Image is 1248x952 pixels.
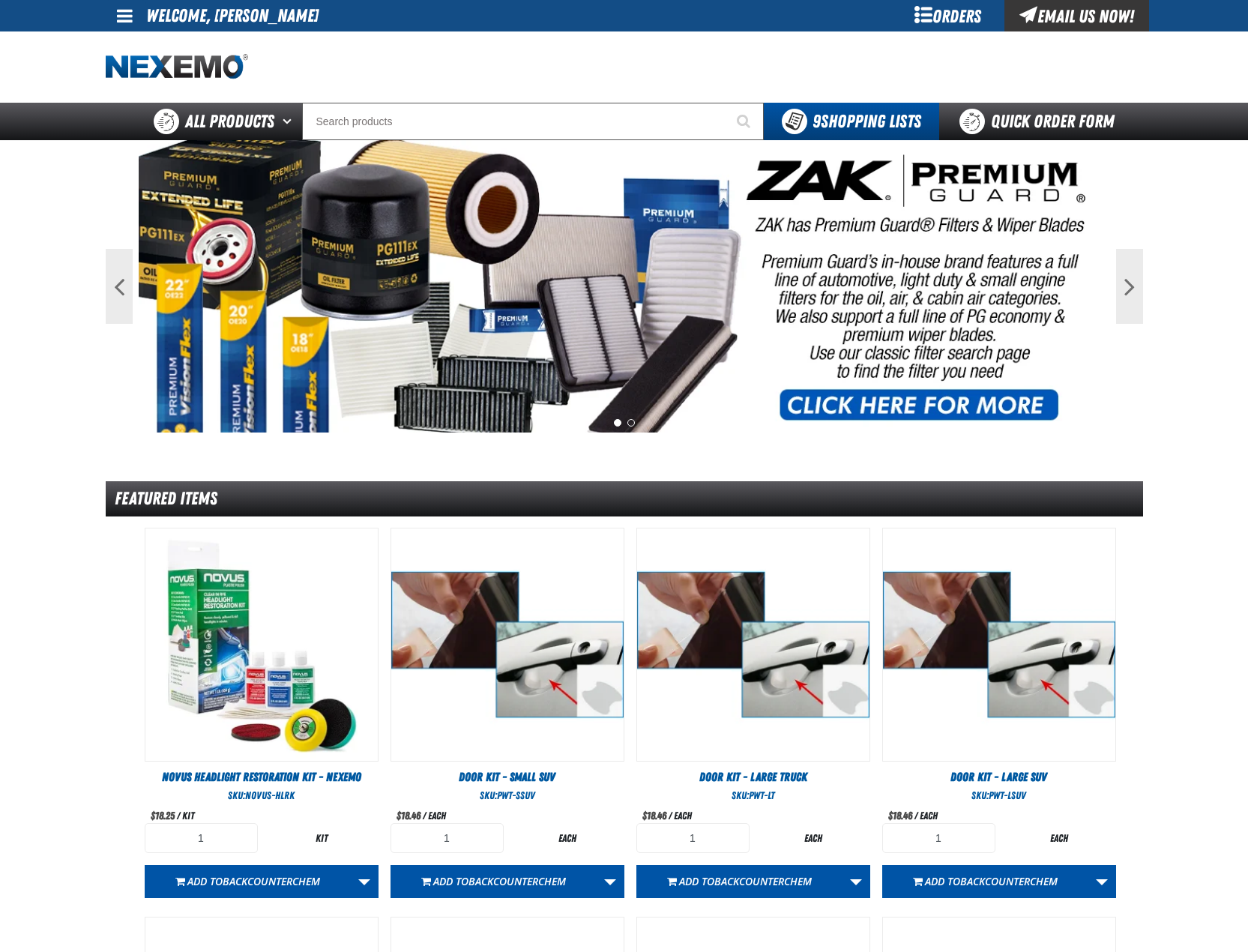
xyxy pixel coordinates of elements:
[888,810,912,822] span: $18.46
[459,770,555,784] span: Door Kit - Small SUV
[596,865,624,898] a: More Actions
[302,103,764,140] input: Search
[925,874,1058,888] span: Add to
[637,528,869,761] : View Details of the Door Kit - Large Truck
[145,528,378,761] img: Novus Headlight Restoration Kit - Nexemo
[636,789,870,803] div: SKU:
[433,874,566,888] span: Add to
[145,789,379,803] div: SKU:
[187,874,320,888] span: Add to
[185,108,274,135] span: All Products
[265,831,379,846] div: kit
[391,789,624,803] div: SKU:
[391,528,624,761] : View Details of the Door Kit - Small SUV
[397,810,420,822] span: $18.46
[714,874,812,888] span: BACKCOUNTERCHEM
[882,865,1088,898] button: Add toBACKCOUNTERCHEM
[669,810,672,822] span: /
[106,249,133,324] button: Previous
[813,111,921,132] span: Shopping Lists
[914,810,917,822] span: /
[106,54,248,80] img: Nexemo logo
[145,865,351,898] button: Add toBACKCOUNTERCHEM
[182,810,194,822] span: kit
[950,770,1047,784] span: Door Kit - Large SUV
[350,865,379,898] a: More Actions
[699,770,807,784] span: Door Kit - Large Truck
[245,789,295,801] span: NOVUS-HLRK
[1088,865,1116,898] a: More Actions
[391,823,504,853] input: Product Quantity
[177,810,180,822] span: /
[749,789,774,801] span: PWT-LT
[882,789,1116,803] div: SKU:
[842,865,870,898] a: More Actions
[882,823,995,853] input: Product Quantity
[145,528,378,761] : View Details of the Novus Headlight Restoration Kit - Nexemo
[428,810,446,822] span: each
[920,810,938,822] span: each
[813,111,821,132] strong: 9
[939,103,1142,140] a: Quick Order Form
[1116,249,1143,324] button: Next
[636,769,870,786] a: Door Kit - Large Truck
[882,769,1116,786] a: Door Kit - Large SUV
[636,865,842,898] button: Add toBACKCOUNTERCHEM
[642,810,666,822] span: $18.46
[106,481,1143,516] div: Featured Items
[145,823,258,853] input: Product Quantity
[139,140,1110,433] img: PG Filters & Wipers
[497,789,535,801] span: PWT-SSUV
[679,874,812,888] span: Add to
[764,103,939,140] button: You have 9 Shopping Lists. Open to view details
[468,874,566,888] span: BACKCOUNTERCHEM
[162,770,361,784] span: Novus Headlight Restoration Kit - Nexemo
[726,103,764,140] button: Start Searching
[391,865,597,898] button: Add toBACKCOUNTERCHEM
[614,419,621,427] button: 1 of 2
[511,831,624,846] div: each
[757,831,870,846] div: each
[391,769,624,786] a: Door Kit - Small SUV
[627,419,635,427] button: 2 of 2
[145,769,379,786] a: Novus Headlight Restoration Kit - Nexemo
[423,810,426,822] span: /
[989,789,1026,801] span: PWT-LSUV
[391,528,624,761] img: Door Kit - Small SUV
[636,823,750,853] input: Product Quantity
[674,810,692,822] span: each
[637,528,869,761] img: Door Kit - Large Truck
[151,810,175,822] span: $18.25
[960,874,1058,888] span: BACKCOUNTERCHEM
[277,103,302,140] button: Open All Products pages
[883,528,1115,761] img: Door Kit - Large SUV
[883,528,1115,761] : View Details of the Door Kit - Large SUV
[1003,831,1116,846] div: each
[223,874,320,888] span: BACKCOUNTERCHEM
